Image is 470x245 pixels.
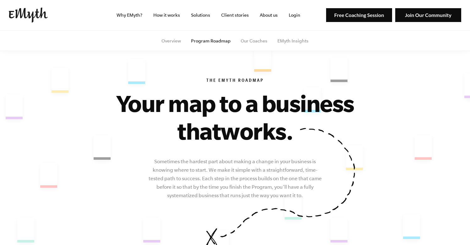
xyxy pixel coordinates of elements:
h1: Your map to a business that [97,89,373,145]
p: Sometimes the hardest part about making a change in your business is knowing where to start. We m... [147,157,323,200]
a: Program Roadmap [191,38,231,43]
a: Overview [161,38,181,43]
h6: The EMyth Roadmap [44,78,426,84]
span: works. [221,118,293,144]
img: Join Our Community [395,8,461,22]
img: EMyth [9,8,48,23]
a: Our Coaches [241,38,267,43]
img: Free Coaching Session [326,8,392,22]
a: EMyth Insights [277,38,309,43]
